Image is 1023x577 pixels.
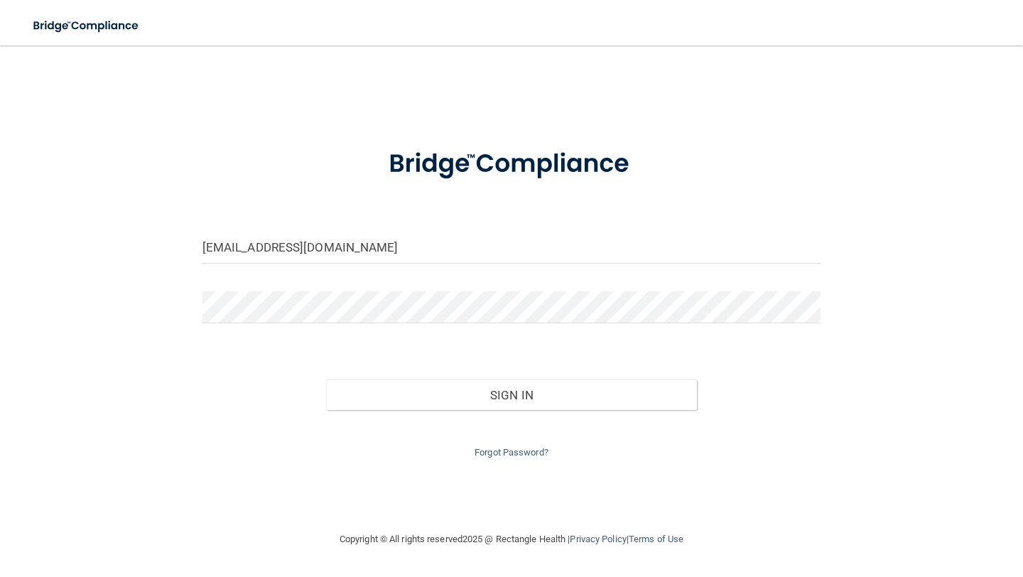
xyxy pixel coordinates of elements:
[777,476,1006,533] iframe: Drift Widget Chat Controller
[21,11,152,41] img: bridge_compliance_login_screen.278c3ca4.svg
[326,379,697,411] button: Sign In
[475,447,548,458] a: Forgot Password?
[252,517,771,562] div: Copyright © All rights reserved 2025 @ Rectangle Health | |
[362,131,661,198] img: bridge_compliance_login_screen.278c3ca4.svg
[570,534,626,544] a: Privacy Policy
[202,232,821,264] input: Email
[629,534,683,544] a: Terms of Use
